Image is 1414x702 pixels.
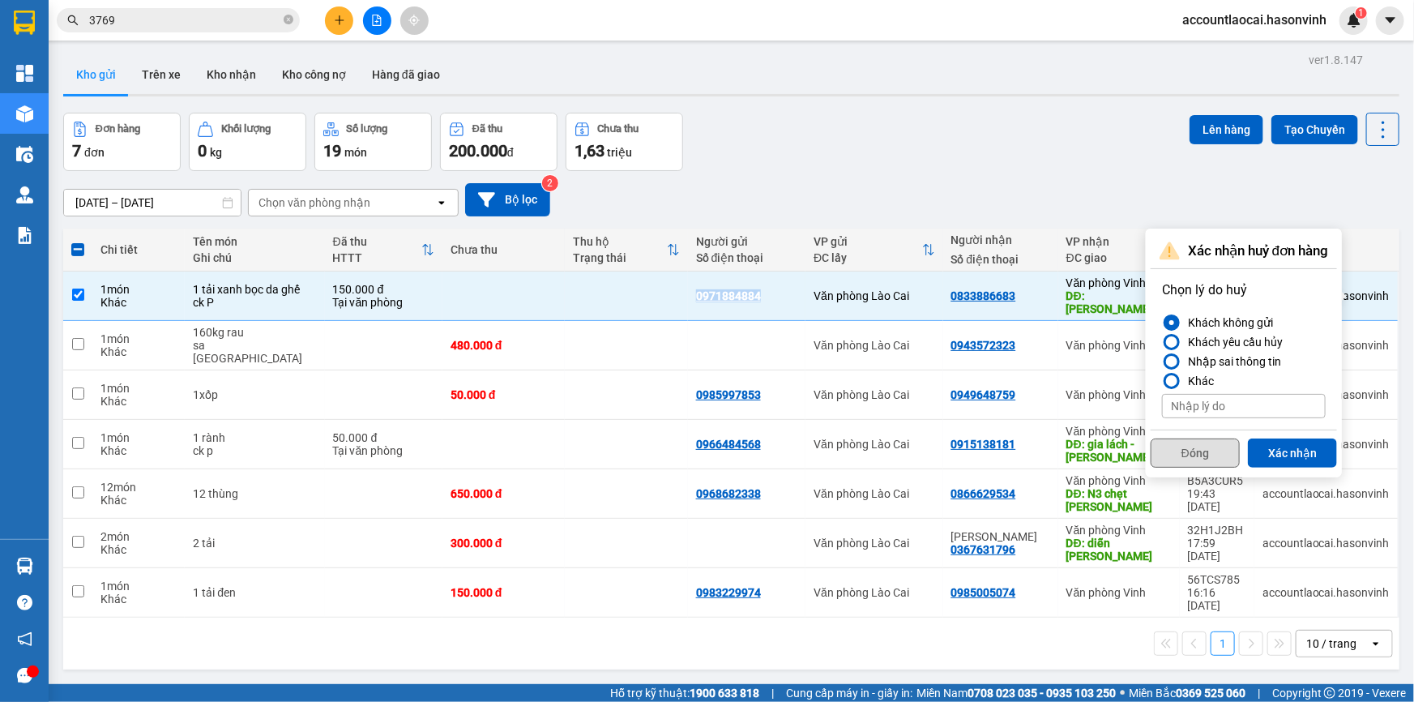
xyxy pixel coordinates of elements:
[1356,7,1367,19] sup: 1
[968,687,1116,700] strong: 0708 023 035 - 0935 103 250
[193,235,316,248] div: Tên món
[193,339,316,365] div: sa pa
[84,146,105,159] span: đơn
[333,235,421,248] div: Đã thu
[1066,235,1159,248] div: VP nhận
[951,233,1050,246] div: Người nhận
[193,444,316,457] div: ck p
[100,494,177,507] div: Khác
[100,283,177,296] div: 1 món
[1066,339,1172,352] div: Văn phòng Vinh
[1188,487,1246,513] div: 19:43 [DATE]
[565,229,687,272] th: Toggle SortBy
[193,326,316,339] div: 160kg rau
[696,289,761,302] div: 0971884884
[100,431,177,444] div: 1 món
[193,487,316,500] div: 12 thùng
[100,332,177,345] div: 1 món
[1058,229,1180,272] th: Toggle SortBy
[1066,524,1172,537] div: Văn phòng Vinh
[100,530,177,543] div: 2 món
[1248,439,1337,468] button: Xác nhận
[465,183,550,216] button: Bộ lọc
[814,235,921,248] div: VP gửi
[1129,684,1245,702] span: Miền Bắc
[951,487,1016,500] div: 0866629534
[814,251,921,264] div: ĐC lấy
[1066,537,1172,563] div: DĐ: diễn châu
[325,6,353,35] button: plus
[451,243,557,256] div: Chưa thu
[193,251,316,264] div: Ghi chú
[100,296,177,309] div: Khác
[1188,573,1246,586] div: 56TCS785
[451,537,557,550] div: 300.000 đ
[269,55,359,94] button: Kho công nợ
[951,388,1016,401] div: 0949648759
[347,123,388,135] div: Số lượng
[696,487,761,500] div: 0968682338
[786,684,912,702] span: Cung cấp máy in - giấy in:
[1066,487,1172,513] div: DĐ: N3 chẹt Thanh Hoá
[542,175,558,191] sup: 2
[63,55,129,94] button: Kho gửi
[1151,233,1337,269] div: Xác nhận huỷ đơn hàng
[334,15,345,26] span: plus
[221,123,271,135] div: Khối lượng
[814,586,934,599] div: Văn phòng Lào Cai
[1347,13,1361,28] img: icon-new-feature
[814,388,934,401] div: Văn phòng Lào Cai
[100,395,177,408] div: Khác
[1383,13,1398,28] span: caret-down
[17,631,32,647] span: notification
[193,296,316,309] div: ck P
[1188,474,1246,487] div: B5A3CUR5
[1271,115,1358,144] button: Tạo Chuyến
[72,141,81,161] span: 7
[814,438,934,451] div: Văn phòng Lào Cai
[451,586,557,599] div: 150.000 đ
[193,388,316,401] div: 1xốp
[1358,7,1364,19] span: 1
[1190,115,1263,144] button: Lên hàng
[1324,687,1335,699] span: copyright
[100,382,177,395] div: 1 món
[68,20,243,83] b: [PERSON_NAME] (Vinh - Sapa)
[100,580,177,593] div: 1 món
[951,586,1016,599] div: 0985005074
[216,13,391,40] b: [DOMAIN_NAME]
[566,113,683,171] button: Chưa thu1,63 triệu
[100,444,177,457] div: Khác
[451,339,557,352] div: 480.000 đ
[333,296,434,309] div: Tại văn phòng
[1181,332,1283,352] div: Khách yêu cầu hủy
[16,105,33,122] img: warehouse-icon
[1376,6,1404,35] button: caret-down
[814,537,934,550] div: Văn phòng Lào Cai
[951,253,1050,266] div: Số điện thoại
[1188,524,1246,537] div: 32H1J2BH
[814,487,934,500] div: Văn phòng Lào Cai
[9,94,130,121] h2: R94VG618
[696,438,761,451] div: 0966484568
[63,113,181,171] button: Đơn hàng7đơn
[690,687,759,700] strong: 1900 633 818
[1188,586,1246,612] div: 16:16 [DATE]
[1066,276,1172,289] div: Văn phòng Vinh
[193,283,316,296] div: 1 tải xanh bọc da ghế
[805,229,942,272] th: Toggle SortBy
[575,141,604,161] span: 1,63
[696,586,761,599] div: 0983229974
[314,113,432,171] button: Số lượng19món
[598,123,639,135] div: Chưa thu
[333,283,434,296] div: 150.000 đ
[100,243,177,256] div: Chi tiết
[1211,631,1235,656] button: 1
[363,6,391,35] button: file-add
[193,586,316,599] div: 1 tải đen
[1120,690,1125,696] span: ⚪️
[16,558,33,575] img: warehouse-icon
[1066,251,1159,264] div: ĐC giao
[1262,537,1390,550] div: accountlaocai.hasonvinh
[194,55,269,94] button: Kho nhận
